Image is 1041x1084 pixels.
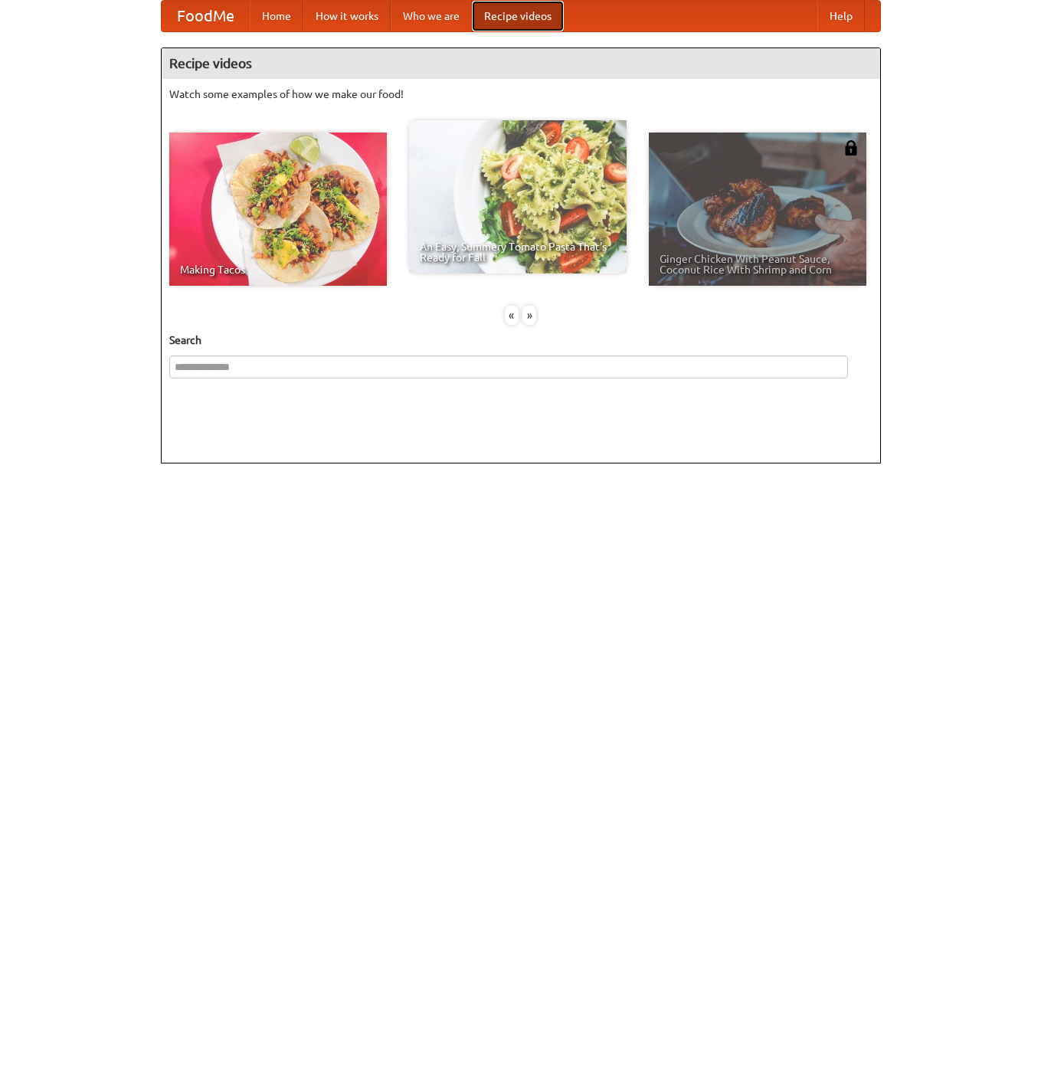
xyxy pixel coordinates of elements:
a: Recipe videos [472,1,564,31]
span: An Easy, Summery Tomato Pasta That's Ready for Fall [420,241,616,263]
a: How it works [303,1,391,31]
p: Watch some examples of how we make our food! [169,87,872,102]
a: Help [817,1,865,31]
span: Making Tacos [180,264,376,275]
h5: Search [169,332,872,348]
a: An Easy, Summery Tomato Pasta That's Ready for Fall [409,120,627,273]
img: 483408.png [843,140,859,156]
a: Who we are [391,1,472,31]
a: Home [250,1,303,31]
a: Making Tacos [169,133,387,286]
a: FoodMe [162,1,250,31]
h4: Recipe videos [162,48,880,79]
div: « [505,306,519,325]
div: » [522,306,536,325]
